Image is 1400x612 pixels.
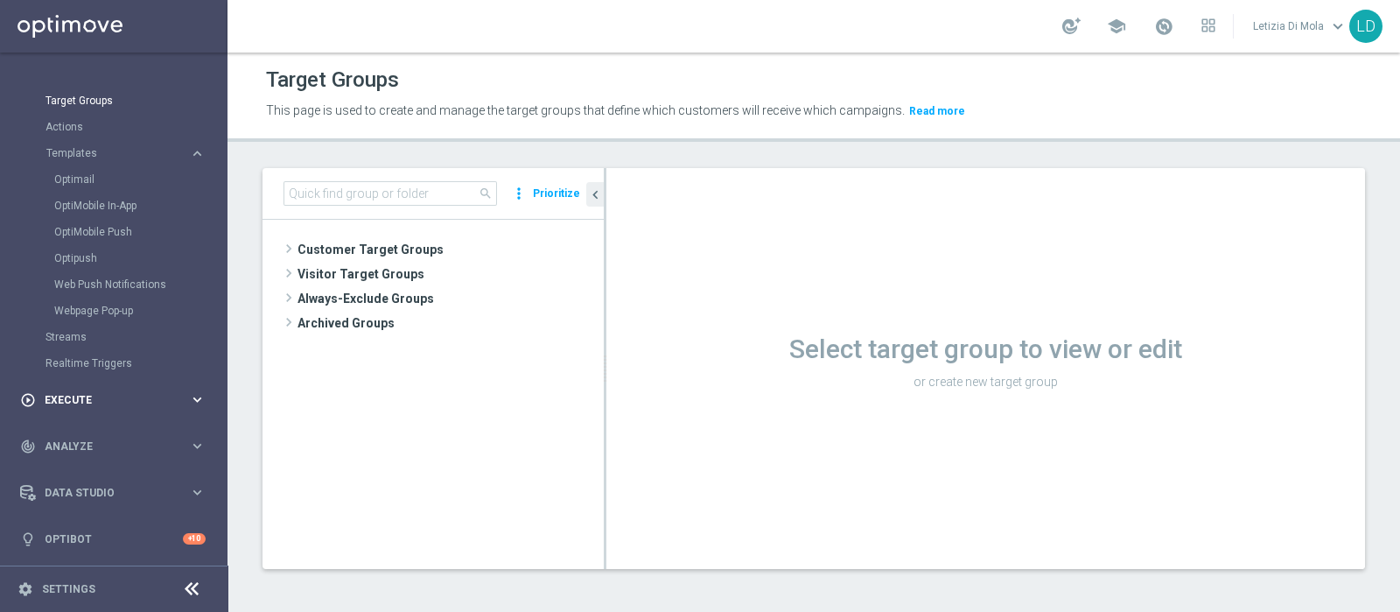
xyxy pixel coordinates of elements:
a: Settings [42,584,95,594]
div: Execute [20,392,189,408]
h1: Target Groups [266,67,399,93]
h1: Select target group to view or edit [606,334,1365,365]
a: Optibot [45,516,183,562]
a: Realtime Triggers [45,356,182,370]
button: Read more [907,102,967,121]
span: search [479,186,493,200]
div: Optipush [54,245,226,271]
div: OptiMobile In-App [54,193,226,219]
div: Target Groups [45,88,226,114]
span: Execute [45,395,189,405]
button: Templates keyboard_arrow_right [45,146,206,160]
button: Data Studio keyboard_arrow_right [19,486,206,500]
i: track_changes [20,439,36,454]
i: keyboard_arrow_right [189,438,206,454]
button: lightbulb Optibot +10 [19,532,206,546]
span: Customer Target Groups [297,237,604,262]
span: Archived Groups [297,311,604,335]
a: OptiMobile Push [54,225,182,239]
input: Quick find group or folder [283,181,497,206]
a: Actions [45,120,182,134]
div: Realtime Triggers [45,350,226,376]
div: Optimail [54,166,226,193]
div: Templates [46,148,189,158]
a: Optimail [54,172,182,186]
div: +10 [183,533,206,545]
i: keyboard_arrow_right [189,391,206,408]
a: Streams [45,330,182,344]
i: lightbulb [20,531,36,547]
button: Prioritize [530,182,583,206]
i: more_vert [510,181,528,206]
a: OptiMobile In-App [54,199,182,213]
i: settings [17,581,33,597]
a: Web Push Notifications [54,278,182,292]
span: Analyze [45,441,189,452]
a: Optipush [54,251,182,265]
span: Templates [46,148,171,158]
div: Analyze [20,439,189,454]
a: Webpage Pop-up [54,304,182,318]
span: Always-Exclude Groups [297,286,604,311]
span: Visitor Target Groups [297,262,604,286]
i: keyboard_arrow_right [189,145,206,162]
button: track_changes Analyze keyboard_arrow_right [19,440,206,454]
div: LD [1349,10,1382,43]
div: Web Push Notifications [54,271,226,298]
i: play_circle_outline [20,392,36,408]
div: Templates [45,140,226,324]
div: Optibot [20,516,206,562]
div: Data Studio [20,485,189,501]
span: keyboard_arrow_down [1328,17,1347,36]
a: Letizia Di Molakeyboard_arrow_down [1251,13,1349,39]
button: play_circle_outline Execute keyboard_arrow_right [19,393,206,407]
button: chevron_left [586,182,604,207]
div: Streams [45,324,226,350]
span: school [1107,17,1126,36]
p: or create new target group [606,374,1365,390]
span: This page is used to create and manage the target groups that define which customers will receive... [266,103,905,117]
div: OptiMobile Push [54,219,226,245]
i: keyboard_arrow_right [189,484,206,501]
i: chevron_left [587,186,604,203]
a: Target Groups [45,94,182,108]
div: Actions [45,114,226,140]
span: Data Studio [45,488,189,498]
div: Webpage Pop-up [54,298,226,324]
